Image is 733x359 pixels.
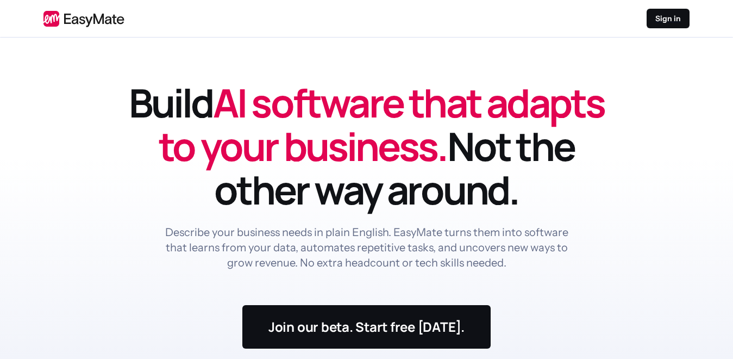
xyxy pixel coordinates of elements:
[162,225,571,270] p: Describe your business needs in plain English. EasyMate turns them into software that learns from...
[43,10,124,27] img: EasyMate logo
[128,81,606,212] h1: Build Not the other way around.
[655,13,681,24] p: Sign in
[647,9,690,28] a: Sign in
[159,76,604,173] span: AI software that adapts to your business.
